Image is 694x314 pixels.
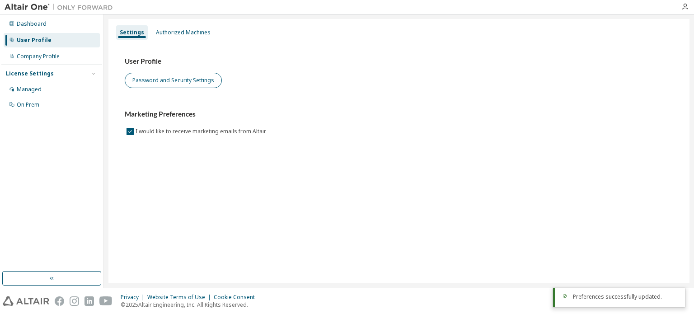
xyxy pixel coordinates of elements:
[136,126,268,137] label: I would like to receive marketing emails from Altair
[17,86,42,93] div: Managed
[121,301,260,309] p: © 2025 Altair Engineering, Inc. All Rights Reserved.
[125,57,673,66] h3: User Profile
[17,37,52,44] div: User Profile
[17,20,47,28] div: Dashboard
[5,3,117,12] img: Altair One
[125,73,222,88] button: Password and Security Settings
[125,110,673,119] h3: Marketing Preferences
[17,101,39,108] div: On Prem
[70,296,79,306] img: instagram.svg
[55,296,64,306] img: facebook.svg
[99,296,113,306] img: youtube.svg
[3,296,49,306] img: altair_logo.svg
[214,294,260,301] div: Cookie Consent
[156,29,211,36] div: Authorized Machines
[121,294,147,301] div: Privacy
[84,296,94,306] img: linkedin.svg
[147,294,214,301] div: Website Terms of Use
[120,29,144,36] div: Settings
[17,53,60,60] div: Company Profile
[573,293,678,300] div: Preferences successfully updated.
[6,70,54,77] div: License Settings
